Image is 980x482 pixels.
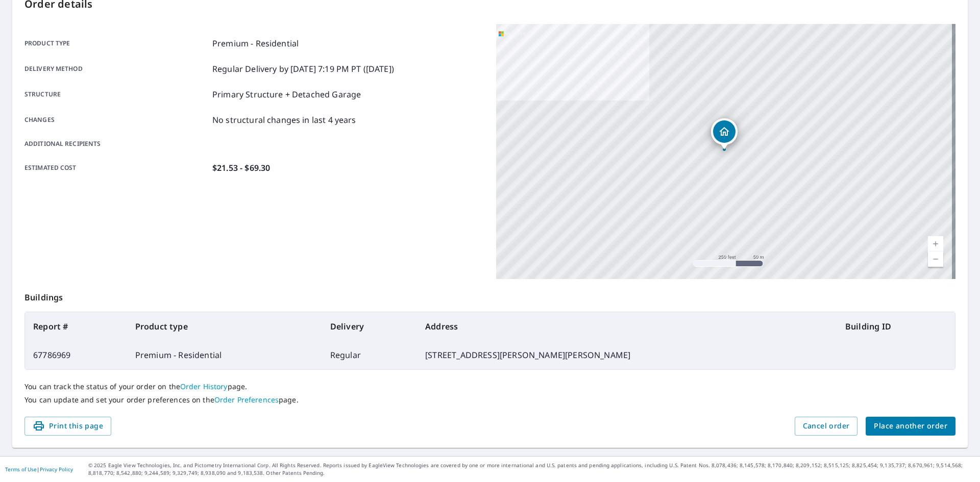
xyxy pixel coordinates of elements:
[803,420,850,433] span: Cancel order
[874,420,947,433] span: Place another order
[24,63,208,75] p: Delivery method
[5,466,37,473] a: Terms of Use
[5,466,73,472] p: |
[40,466,73,473] a: Privacy Policy
[322,312,417,341] th: Delivery
[212,37,299,49] p: Premium - Residential
[24,114,208,126] p: Changes
[795,417,858,436] button: Cancel order
[837,312,955,341] th: Building ID
[212,114,356,126] p: No structural changes in last 4 years
[212,88,361,100] p: Primary Structure + Detached Garage
[24,162,208,174] p: Estimated cost
[24,88,208,100] p: Structure
[711,118,738,150] div: Dropped pin, building 1, Residential property, 1 Benton Ct O Fallon, MO 63368
[322,341,417,369] td: Regular
[212,162,270,174] p: $21.53 - $69.30
[25,312,127,341] th: Report #
[24,417,111,436] button: Print this page
[25,341,127,369] td: 67786969
[928,251,943,267] a: Current Level 17, Zoom Out
[127,312,322,341] th: Product type
[24,395,955,404] p: You can update and set your order preferences on the page.
[33,420,103,433] span: Print this page
[24,382,955,391] p: You can track the status of your order on the page.
[180,382,228,391] a: Order History
[88,462,975,477] p: © 2025 Eagle View Technologies, Inc. and Pictometry International Corp. All Rights Reserved. Repo...
[212,63,394,75] p: Regular Delivery by [DATE] 7:19 PM PT ([DATE])
[127,341,322,369] td: Premium - Residential
[417,341,837,369] td: [STREET_ADDRESS][PERSON_NAME][PERSON_NAME]
[417,312,837,341] th: Address
[214,395,279,404] a: Order Preferences
[24,139,208,148] p: Additional recipients
[24,279,955,312] p: Buildings
[928,236,943,251] a: Current Level 17, Zoom In
[866,417,955,436] button: Place another order
[24,37,208,49] p: Product type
